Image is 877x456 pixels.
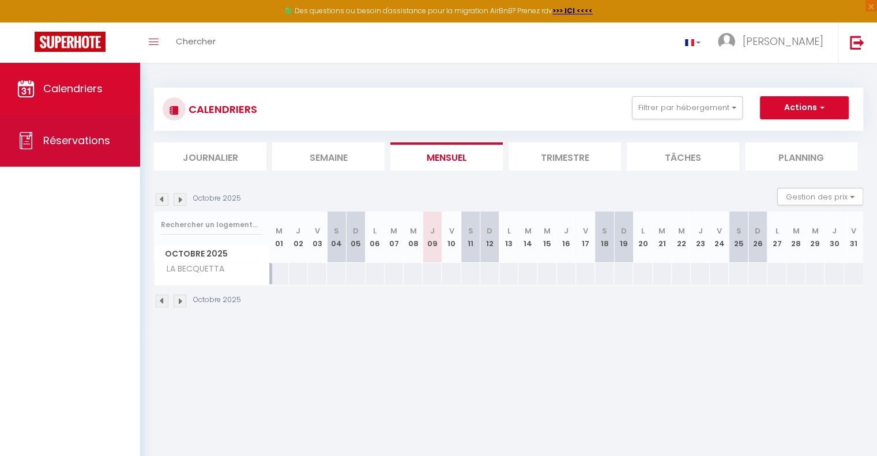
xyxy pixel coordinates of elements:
[851,225,856,236] abbr: V
[691,212,710,263] th: 23
[161,214,263,235] input: Rechercher un logement...
[525,225,532,236] abbr: M
[710,212,729,263] th: 24
[390,142,503,171] li: Mensuel
[832,225,837,236] abbr: J
[745,142,857,171] li: Planning
[614,212,633,263] th: 19
[404,212,423,263] th: 08
[825,212,844,263] th: 30
[461,212,480,263] th: 11
[743,34,823,48] span: [PERSON_NAME]
[717,225,722,236] abbr: V
[289,212,308,263] th: 02
[327,212,346,263] th: 04
[346,212,365,263] th: 05
[658,225,665,236] abbr: M
[43,133,110,148] span: Réservations
[423,212,442,263] th: 09
[755,225,761,236] abbr: D
[193,295,241,306] p: Octobre 2025
[487,225,492,236] abbr: D
[767,212,786,263] th: 27
[583,225,588,236] abbr: V
[677,225,684,236] abbr: M
[156,263,227,276] span: LA BECQUETTA
[632,96,743,119] button: Filtrer par hébergement
[154,142,266,171] li: Journalier
[296,225,300,236] abbr: J
[430,225,435,236] abbr: J
[410,225,417,236] abbr: M
[557,212,576,263] th: 16
[509,142,621,171] li: Trimestre
[552,6,593,16] a: >>> ICI <<<<
[276,225,283,236] abbr: M
[315,225,320,236] abbr: V
[442,212,461,263] th: 10
[499,212,518,263] th: 13
[537,212,556,263] th: 15
[806,212,825,263] th: 29
[627,142,739,171] li: Tâches
[672,212,691,263] th: 22
[653,212,672,263] th: 21
[373,225,377,236] abbr: L
[270,212,289,263] th: 01
[390,225,397,236] abbr: M
[786,212,806,263] th: 28
[844,212,863,263] th: 31
[576,212,595,263] th: 17
[718,33,735,50] img: ...
[777,188,863,205] button: Gestion des prix
[775,225,778,236] abbr: L
[812,225,819,236] abbr: M
[193,193,241,204] p: Octobre 2025
[334,225,339,236] abbr: S
[850,35,864,50] img: logout
[760,96,849,119] button: Actions
[385,212,404,263] th: 07
[544,225,551,236] abbr: M
[793,225,800,236] abbr: M
[449,225,454,236] abbr: V
[595,212,614,263] th: 18
[308,212,327,263] th: 03
[366,212,385,263] th: 06
[35,32,106,52] img: Super Booking
[748,212,767,263] th: 26
[167,22,224,63] a: Chercher
[698,225,703,236] abbr: J
[272,142,385,171] li: Semaine
[564,225,569,236] abbr: J
[736,225,741,236] abbr: S
[621,225,627,236] abbr: D
[43,81,103,96] span: Calendriers
[507,225,511,236] abbr: L
[176,35,216,47] span: Chercher
[641,225,645,236] abbr: L
[518,212,537,263] th: 14
[709,22,838,63] a: ... [PERSON_NAME]
[480,212,499,263] th: 12
[155,246,269,262] span: Octobre 2025
[353,225,359,236] abbr: D
[186,96,257,122] h3: CALENDRIERS
[729,212,748,263] th: 25
[468,225,473,236] abbr: S
[602,225,607,236] abbr: S
[633,212,652,263] th: 20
